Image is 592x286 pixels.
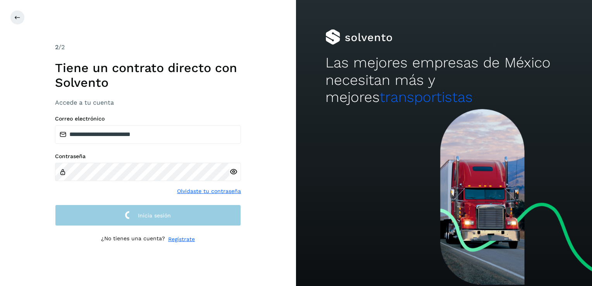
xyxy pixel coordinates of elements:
button: Inicia sesión [55,205,241,226]
span: 2 [55,43,59,51]
a: Olvidaste tu contraseña [177,187,241,195]
a: Regístrate [168,235,195,243]
div: /2 [55,43,241,52]
label: Correo electrónico [55,115,241,122]
p: ¿No tienes una cuenta? [101,235,165,243]
label: Contraseña [55,153,241,160]
span: Inicia sesión [138,213,171,218]
h2: Las mejores empresas de México necesitan más y mejores [325,54,562,106]
h1: Tiene un contrato directo con Solvento [55,60,241,90]
h3: Accede a tu cuenta [55,99,241,106]
span: transportistas [380,89,473,105]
